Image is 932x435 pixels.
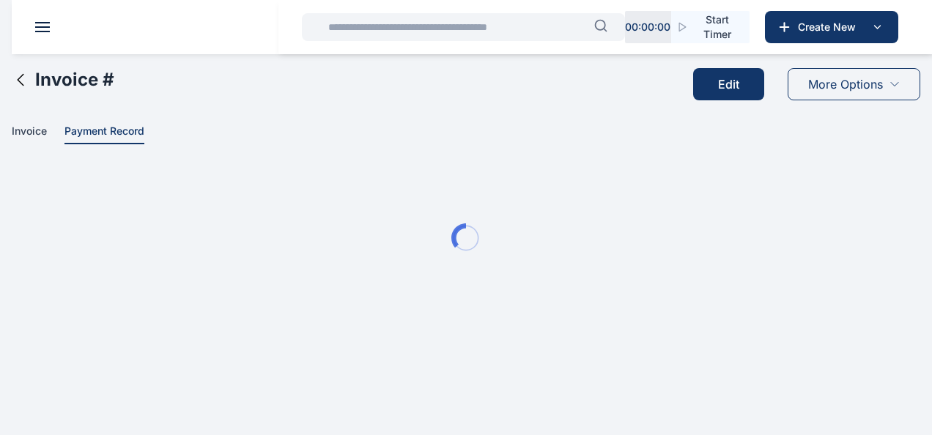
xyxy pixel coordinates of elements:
[693,56,776,112] a: Edit
[697,12,738,42] span: Start Timer
[765,11,898,43] button: Create New
[671,11,750,43] button: Start Timer
[808,75,883,93] span: More Options
[64,124,144,140] span: Payment Record
[12,124,47,140] span: Invoice
[693,68,764,100] button: Edit
[625,20,670,34] p: 00 : 00 : 00
[35,68,114,92] h2: Invoice #
[792,20,868,34] span: Create New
